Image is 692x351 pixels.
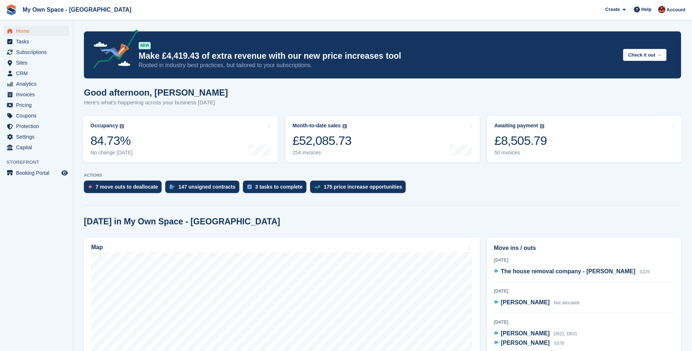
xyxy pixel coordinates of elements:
a: Awaiting payment £8,505.79 50 invoices [487,116,682,162]
a: 147 unsigned contracts [165,181,243,197]
p: Here's what's happening across your business [DATE] [84,99,228,107]
span: Home [16,26,60,36]
div: 3 tasks to complete [255,184,303,190]
a: menu [4,132,69,142]
div: [DATE] [494,257,674,263]
span: Subscriptions [16,47,60,57]
span: Sites [16,58,60,68]
h1: Good afternoon, [PERSON_NAME] [84,88,228,97]
a: menu [4,68,69,78]
div: 147 unsigned contracts [178,184,235,190]
div: Awaiting payment [494,123,538,129]
span: Settings [16,132,60,142]
span: Invoices [16,89,60,100]
div: Month-to-date sales [293,123,341,129]
a: menu [4,168,69,178]
div: £8,505.79 [494,133,547,148]
span: S325 [639,269,650,274]
a: menu [4,58,69,68]
p: Make £4,419.43 of extra revenue with our new price increases tool [139,51,617,61]
a: [PERSON_NAME] D622, D631 [494,329,577,339]
div: 7 move outs to deallocate [96,184,158,190]
a: menu [4,47,69,57]
a: menu [4,79,69,89]
span: Analytics [16,79,60,89]
div: Occupancy [90,123,118,129]
span: D622, D631 [554,331,577,336]
div: [DATE] [494,288,674,294]
a: menu [4,36,69,47]
span: Booking Portal [16,168,60,178]
span: [PERSON_NAME] [501,330,550,336]
span: Pricing [16,100,60,110]
a: 175 price increase opportunities [310,181,410,197]
p: Rooted in industry best practices, but tailored to your subscriptions. [139,61,617,69]
span: Account [666,6,685,13]
img: icon-info-grey-7440780725fd019a000dd9b08b2336e03edf1995a4989e88bcd33f0948082b44.svg [120,124,124,128]
div: 175 price increase opportunities [324,184,402,190]
a: 3 tasks to complete [243,181,310,197]
span: S376 [554,341,564,346]
span: The house removal company - [PERSON_NAME] [501,268,635,274]
div: NEW [139,42,151,49]
div: 84.73% [90,133,133,148]
span: Capital [16,142,60,153]
h2: Move ins / outs [494,244,674,252]
img: Megan Angel [658,6,665,13]
a: 7 move outs to deallocate [84,181,165,197]
a: menu [4,111,69,121]
a: [PERSON_NAME] S376 [494,339,564,348]
a: My Own Space - [GEOGRAPHIC_DATA] [20,4,134,16]
img: contract_signature_icon-13c848040528278c33f63329250d36e43548de30e8caae1d1a13099fd9432cc5.svg [170,185,175,189]
a: Preview store [60,169,69,177]
button: Check it out → [623,49,666,61]
img: move_outs_to_deallocate_icon-f764333ba52eb49d3ac5e1228854f67142a1ed5810a6f6cc68b1a99e826820c5.svg [88,185,92,189]
span: Create [605,6,620,13]
span: Not allocated [554,300,579,305]
span: Tasks [16,36,60,47]
span: Protection [16,121,60,131]
a: Month-to-date sales £52,085.73 254 invoices [285,116,480,162]
h2: Map [91,244,103,251]
span: Storefront [7,159,73,166]
a: menu [4,121,69,131]
div: 254 invoices [293,150,352,156]
div: No change [DATE] [90,150,133,156]
img: icon-info-grey-7440780725fd019a000dd9b08b2336e03edf1995a4989e88bcd33f0948082b44.svg [343,124,347,128]
a: menu [4,26,69,36]
p: ACTIONS [84,173,681,178]
span: [PERSON_NAME] [501,299,550,305]
img: task-75834270c22a3079a89374b754ae025e5fb1db73e45f91037f5363f120a921f8.svg [247,185,252,189]
span: Help [641,6,652,13]
span: [PERSON_NAME] [501,340,550,346]
a: menu [4,142,69,153]
h2: [DATE] in My Own Space - [GEOGRAPHIC_DATA] [84,217,280,227]
a: [PERSON_NAME] Not allocated [494,298,580,308]
span: Coupons [16,111,60,121]
img: stora-icon-8386f47178a22dfd0bd8f6a31ec36ba5ce8667c1dd55bd0f319d3a0aa187defe.svg [6,4,17,15]
img: icon-info-grey-7440780725fd019a000dd9b08b2336e03edf1995a4989e88bcd33f0948082b44.svg [540,124,544,128]
img: price_increase_opportunities-93ffe204e8149a01c8c9dc8f82e8f89637d9d84a8eef4429ea346261dce0b2c0.svg [314,185,320,189]
img: price-adjustments-announcement-icon-8257ccfd72463d97f412b2fc003d46551f7dbcb40ab6d574587a9cd5c0d94... [87,30,138,71]
span: CRM [16,68,60,78]
div: £52,085.73 [293,133,352,148]
a: Occupancy 84.73% No change [DATE] [83,116,278,162]
a: The house removal company - [PERSON_NAME] S325 [494,267,650,277]
a: menu [4,100,69,110]
div: 50 invoices [494,150,547,156]
div: [DATE] [494,319,674,325]
a: menu [4,89,69,100]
